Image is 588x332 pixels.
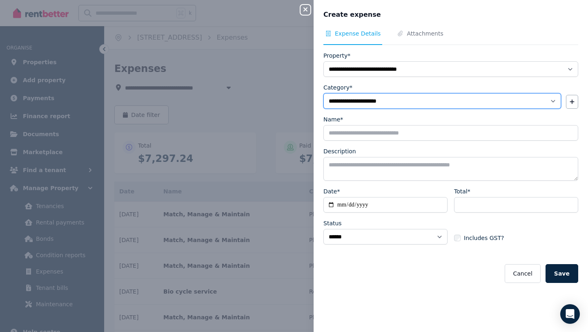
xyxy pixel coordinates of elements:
[454,235,461,241] input: Includes GST?
[546,264,578,283] button: Save
[407,29,443,38] span: Attachments
[335,29,381,38] span: Expense Details
[323,52,350,60] label: Property*
[323,147,356,155] label: Description
[454,187,470,195] label: Total*
[323,10,381,20] span: Create expense
[323,115,343,123] label: Name*
[464,234,504,242] span: Includes GST?
[323,219,342,227] label: Status
[323,83,352,92] label: Category*
[323,29,578,45] nav: Tabs
[505,264,540,283] button: Cancel
[560,304,580,324] div: Open Intercom Messenger
[323,187,340,195] label: Date*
